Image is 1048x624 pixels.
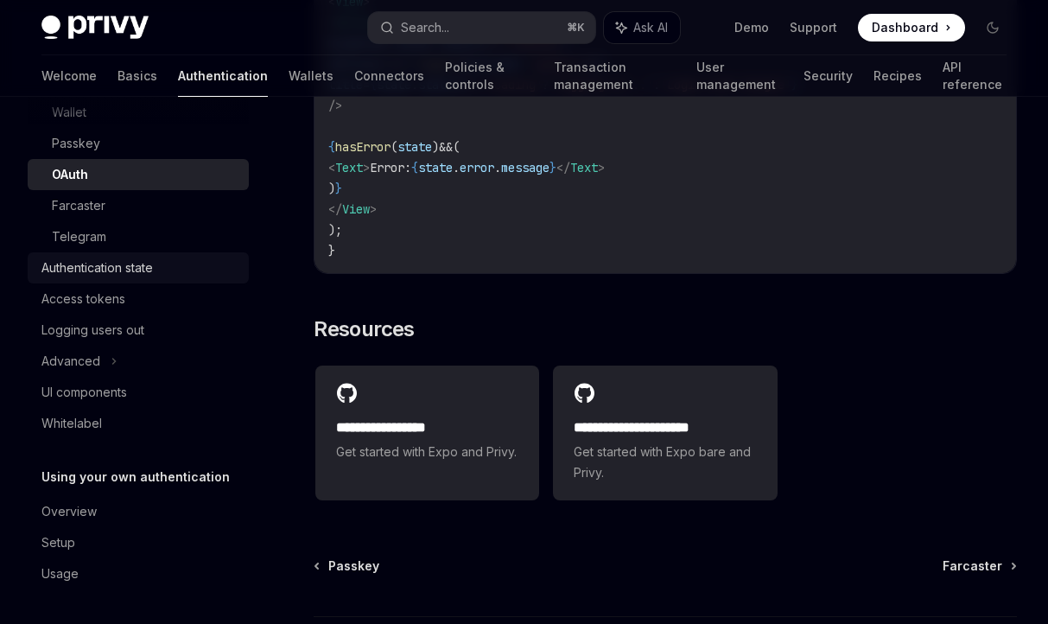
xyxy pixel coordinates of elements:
span: state [397,139,432,155]
a: Support [790,19,837,36]
a: Farcaster [943,557,1015,575]
span: Passkey [328,557,379,575]
button: Search...⌘K [368,12,596,43]
a: API reference [943,55,1007,97]
span: hasError [335,139,391,155]
a: Authentication state [28,252,249,283]
span: error [460,160,494,175]
span: Text [570,160,598,175]
a: Security [803,55,853,97]
a: Dashboard [858,14,965,41]
span: ⌘ K [567,21,585,35]
span: . [494,160,501,175]
div: Setup [41,532,75,553]
h5: Using your own authentication [41,467,230,487]
a: Welcome [41,55,97,97]
a: Authentication [178,55,268,97]
a: Access tokens [28,283,249,315]
a: User management [696,55,783,97]
a: Policies & controls [445,55,533,97]
span: Resources [314,315,415,343]
a: Telegram [28,221,249,252]
a: Logging users out [28,315,249,346]
div: Advanced [41,351,100,372]
span: > [370,201,377,217]
span: } [328,243,335,258]
div: Farcaster [52,195,105,216]
span: ) [432,139,439,155]
span: ); [328,222,342,238]
div: Access tokens [41,289,125,309]
button: Ask AI [604,12,680,43]
a: Demo [734,19,769,36]
div: Authentication state [41,258,153,278]
span: /> [328,98,342,113]
div: Whitelabel [41,413,102,434]
span: View [342,201,370,217]
a: Setup [28,527,249,558]
div: UI components [41,382,127,403]
a: Whitelabel [28,408,249,439]
span: < [328,160,335,175]
a: OAuth [28,159,249,190]
button: Toggle dark mode [979,14,1007,41]
span: > [363,160,370,175]
a: Farcaster [28,190,249,221]
span: message [501,160,549,175]
span: Get started with Expo and Privy. [336,442,518,462]
a: Usage [28,558,249,589]
span: } [549,160,556,175]
span: { [411,160,418,175]
a: Recipes [873,55,922,97]
a: Connectors [354,55,424,97]
a: Passkey [315,557,379,575]
a: Transaction management [554,55,676,97]
span: { [328,139,335,155]
span: Farcaster [943,557,1002,575]
span: </ [556,160,570,175]
span: . [453,160,460,175]
span: state [418,160,453,175]
span: ) [328,181,335,196]
a: Passkey [28,128,249,159]
span: Error: [370,160,411,175]
span: ( [391,139,397,155]
a: Basics [118,55,157,97]
div: Logging users out [41,320,144,341]
div: Passkey [52,133,100,154]
span: > [598,160,605,175]
a: Wallets [289,55,333,97]
div: Telegram [52,226,106,247]
span: Ask AI [633,19,668,36]
div: Usage [41,564,79,584]
span: </ [328,201,342,217]
span: Get started with Expo bare and Privy. [574,442,756,483]
a: UI components [28,377,249,408]
span: Dashboard [872,19,938,36]
span: Text [335,160,363,175]
img: dark logo [41,16,149,40]
div: OAuth [52,164,88,185]
div: Overview [41,501,97,522]
div: Search... [401,17,449,38]
span: } [335,181,342,196]
span: ( [453,139,460,155]
a: Overview [28,496,249,527]
span: && [439,139,453,155]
